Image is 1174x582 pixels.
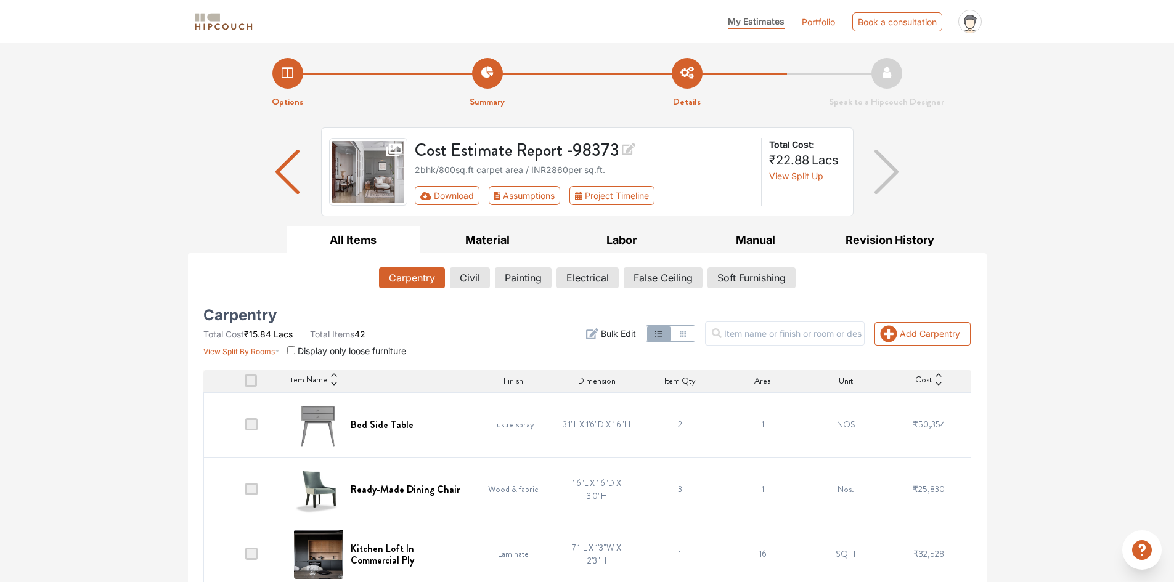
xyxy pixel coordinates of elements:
[804,392,887,457] td: NOS
[298,346,406,356] span: Display only loose furniture
[489,186,561,205] button: Assumptions
[874,322,971,346] button: Add Carpentry
[472,457,555,522] td: Wood & fabric
[586,327,636,340] button: Bulk Edit
[289,373,327,388] span: Item Name
[415,138,754,161] h3: Cost Estimate Report - 98373
[203,310,277,320] h5: Carpentry
[415,186,754,205] div: Toolbar with button groups
[555,457,638,522] td: 1'6"L X 1'6"D X 3'0"H
[193,11,255,33] img: logo-horizontal.svg
[624,267,703,288] button: False Ceiling
[329,138,408,206] img: gallery
[275,150,300,194] img: arrow left
[705,321,865,346] input: Item name or finish or room or description
[420,226,555,254] button: Material
[802,15,835,28] a: Portfolio
[555,226,689,254] button: Labor
[555,392,638,457] td: 3'1"L X 1'6"D X 1'6"H
[839,374,853,387] span: Unit
[415,186,479,205] button: Download
[769,153,809,168] span: ₹22.88
[721,392,804,457] td: 1
[915,373,932,388] span: Cost
[812,153,839,168] span: Lacs
[203,341,280,357] button: View Split By Rooms
[272,95,303,108] strong: Options
[470,95,505,108] strong: Summary
[804,457,887,522] td: Nos.
[310,329,354,339] span: Total Items
[673,95,701,108] strong: Details
[556,267,619,288] button: Electrical
[638,457,722,522] td: 3
[203,329,244,339] span: Total Cost
[769,171,823,181] span: View Split Up
[569,186,654,205] button: Project Timeline
[913,548,944,560] span: ₹32,528
[601,327,636,340] span: Bulk Edit
[294,530,343,579] img: Kitchen Loft In Commercial Ply
[728,16,785,26] span: My Estimates
[450,267,490,288] button: Civil
[721,457,804,522] td: 1
[415,186,664,205] div: First group
[688,226,823,254] button: Manual
[495,267,552,288] button: Painting
[852,12,942,31] div: Book a consultation
[379,267,445,288] button: Carpentry
[351,543,465,566] h6: Kitchen Loft In Commercial Ply
[769,169,823,182] button: View Split Up
[294,400,343,450] img: Bed Side Table
[578,374,616,387] span: Dimension
[294,465,343,514] img: Ready-Made Dining Chair
[351,419,414,430] h6: Bed Side Table
[351,483,460,495] h6: Ready-Made Dining Chair
[829,95,944,108] strong: Speak to a Hipcouch Designer
[913,483,945,495] span: ₹25,830
[244,329,271,339] span: ₹15.84
[823,226,957,254] button: Revision History
[754,374,771,387] span: Area
[287,226,421,254] button: All Items
[310,328,365,341] li: 42
[193,8,255,36] span: logo-horizontal.svg
[203,347,275,356] span: View Split By Rooms
[503,374,523,387] span: Finish
[638,392,722,457] td: 2
[415,163,754,176] div: 2bhk / 800 sq.ft carpet area / INR 2860 per sq.ft.
[707,267,796,288] button: Soft Furnishing
[472,392,555,457] td: Lustre spray
[664,374,696,387] span: Item Qty
[913,418,945,430] span: ₹50,354
[769,138,843,151] strong: Total Cost:
[274,329,293,339] span: Lacs
[874,150,899,194] img: arrow right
